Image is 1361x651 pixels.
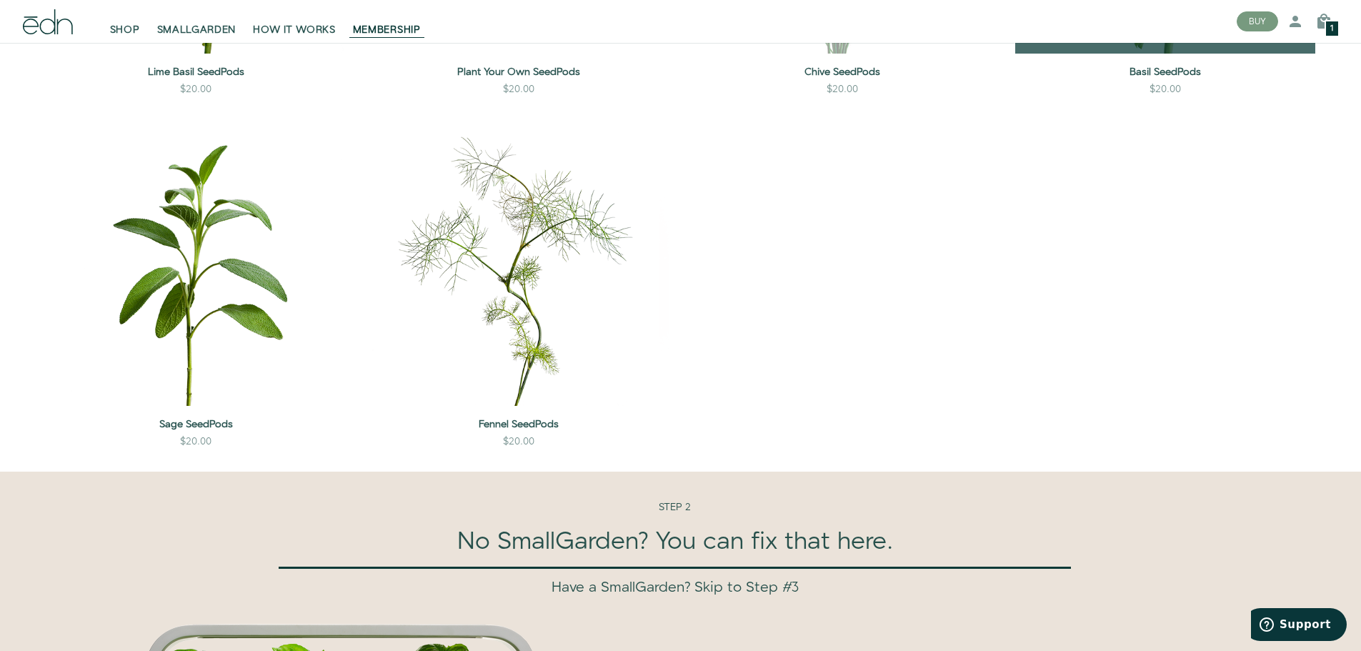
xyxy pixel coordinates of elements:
h3: Have a SmallGarden? Skip to Step #3 [258,580,1092,596]
div: $20.00 [827,82,858,96]
h1: No SmallGarden? You can fix that here. [258,529,1092,555]
a: Fennel SeedPods [369,417,669,432]
div: STEP 2 [258,472,1092,607]
div: $20.00 [503,82,534,96]
span: SHOP [110,23,140,37]
a: HOW IT WORKS [244,6,344,37]
div: $20.00 [503,434,534,449]
a: Plant Your Own SeedPods [369,65,669,79]
a: Sage SeedPods [46,417,346,432]
a: MEMBERSHIP [344,6,429,37]
button: BUY [1237,11,1278,31]
a: Basil SeedPods [1015,65,1315,79]
iframe: Opens a widget where you can find more information [1251,608,1347,644]
a: SMALLGARDEN [149,6,245,37]
img: Sage SeedPods [46,105,346,405]
div: $20.00 [180,434,211,449]
span: 1 [1330,25,1334,33]
a: Lime Basil SeedPods [46,65,346,79]
a: SHOP [101,6,149,37]
div: $20.00 [1150,82,1181,96]
a: Chive SeedPods [692,65,992,79]
span: MEMBERSHIP [353,23,421,37]
span: SMALLGARDEN [157,23,236,37]
img: Fennel SeedPods [369,105,669,405]
div: $20.00 [180,82,211,96]
span: HOW IT WORKS [253,23,335,37]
